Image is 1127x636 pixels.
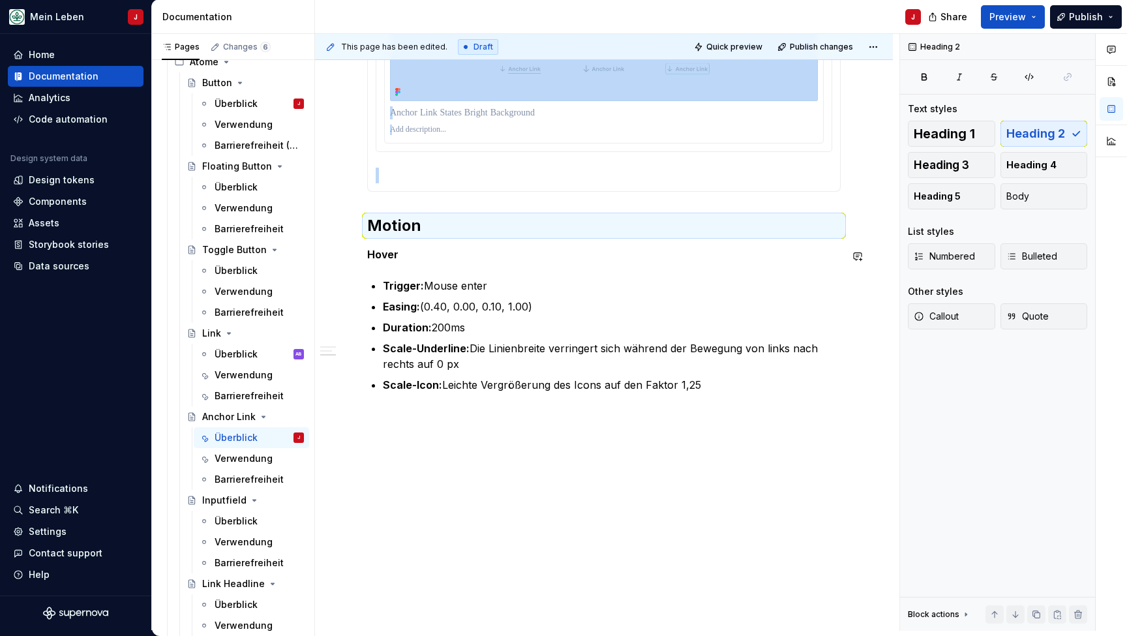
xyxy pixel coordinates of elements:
[162,42,200,52] div: Pages
[1000,183,1088,209] button: Body
[383,342,470,355] strong: Scale-Underline:
[8,256,143,277] a: Data sources
[790,42,853,52] span: Publish changes
[911,12,915,22] div: J
[29,48,55,61] div: Home
[1000,243,1088,269] button: Bulleted
[8,543,143,564] button: Contact support
[29,91,70,104] div: Analytics
[383,299,841,314] p: (0.40, 0.00, 0.10, 1.00)
[908,152,995,178] button: Heading 3
[215,619,273,632] div: Verwendung
[706,42,762,52] span: Quick preview
[215,306,284,319] div: Barrierefreiheit
[215,452,273,465] div: Verwendung
[29,113,108,126] div: Code automation
[922,5,976,29] button: Share
[202,410,256,423] div: Anchor Link
[383,279,424,292] strong: Trigger:
[8,170,143,190] a: Design tokens
[1006,310,1049,323] span: Quote
[215,473,284,486] div: Barrierefreiheit
[8,234,143,255] a: Storybook stories
[215,348,258,361] div: Überblick
[194,469,309,490] a: Barrierefreiheit
[162,10,309,23] div: Documentation
[29,260,89,273] div: Data sources
[914,310,959,323] span: Callout
[908,285,963,298] div: Other styles
[3,3,149,31] button: Mein LebenJ
[908,303,995,329] button: Callout
[383,321,432,334] strong: Duration:
[383,320,841,335] p: 200ms
[181,573,309,594] a: Link Headline
[914,159,969,172] span: Heading 3
[297,97,300,110] div: J
[194,281,309,302] a: Verwendung
[215,515,258,528] div: Überblick
[215,536,273,549] div: Verwendung
[29,504,78,517] div: Search ⌘K
[29,174,95,187] div: Design tokens
[29,70,98,83] div: Documentation
[194,615,309,636] a: Verwendung
[8,87,143,108] a: Analytics
[908,121,995,147] button: Heading 1
[194,219,309,239] a: Barrierefreiheit
[194,114,309,135] a: Verwendung
[908,609,959,620] div: Block actions
[8,66,143,87] a: Documentation
[260,42,271,52] span: 6
[202,494,247,507] div: Inputfield
[181,239,309,260] a: Toggle Button
[202,243,267,256] div: Toggle Button
[367,215,841,236] h2: Motion
[8,478,143,499] button: Notifications
[383,278,841,294] p: Mouse enter
[194,344,309,365] a: ÜberblickAB
[181,323,309,344] a: Link
[181,156,309,177] a: Floating Button
[29,482,88,495] div: Notifications
[215,556,284,569] div: Barrierefreiheit
[215,118,273,131] div: Verwendung
[215,222,284,235] div: Barrierefreiheit
[215,598,258,611] div: Überblick
[908,243,995,269] button: Numbered
[29,238,109,251] div: Storybook stories
[1006,190,1029,203] span: Body
[215,264,258,277] div: Überblick
[297,431,300,444] div: J
[10,153,87,164] div: Design system data
[43,607,108,620] svg: Supernova Logo
[29,217,59,230] div: Assets
[194,302,309,323] a: Barrierefreiheit
[908,605,971,624] div: Block actions
[908,183,995,209] button: Heading 5
[8,191,143,212] a: Components
[8,44,143,65] a: Home
[383,341,841,372] p: Die Linienbreite verringert sich während der Bewegung von links nach rechts auf 0 px
[383,377,841,393] p: Leichte Vergrößerung des Icons auf den Faktor 1,25
[190,55,218,68] div: Atome
[194,198,309,219] a: Verwendung
[908,225,954,238] div: List styles
[215,139,301,152] div: Barrierefreiheit (WIP)
[1069,10,1103,23] span: Publish
[202,577,265,590] div: Link Headline
[194,260,309,281] a: Überblick
[383,378,442,391] strong: Scale-Icon:
[8,500,143,521] button: Search ⌘K
[134,12,138,22] div: J
[981,5,1045,29] button: Preview
[194,93,309,114] a: ÜberblickJ
[989,10,1026,23] span: Preview
[29,195,87,208] div: Components
[690,38,768,56] button: Quick preview
[341,42,447,52] span: This page has been edited.
[940,10,967,23] span: Share
[215,285,273,298] div: Verwendung
[181,490,309,511] a: Inputfield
